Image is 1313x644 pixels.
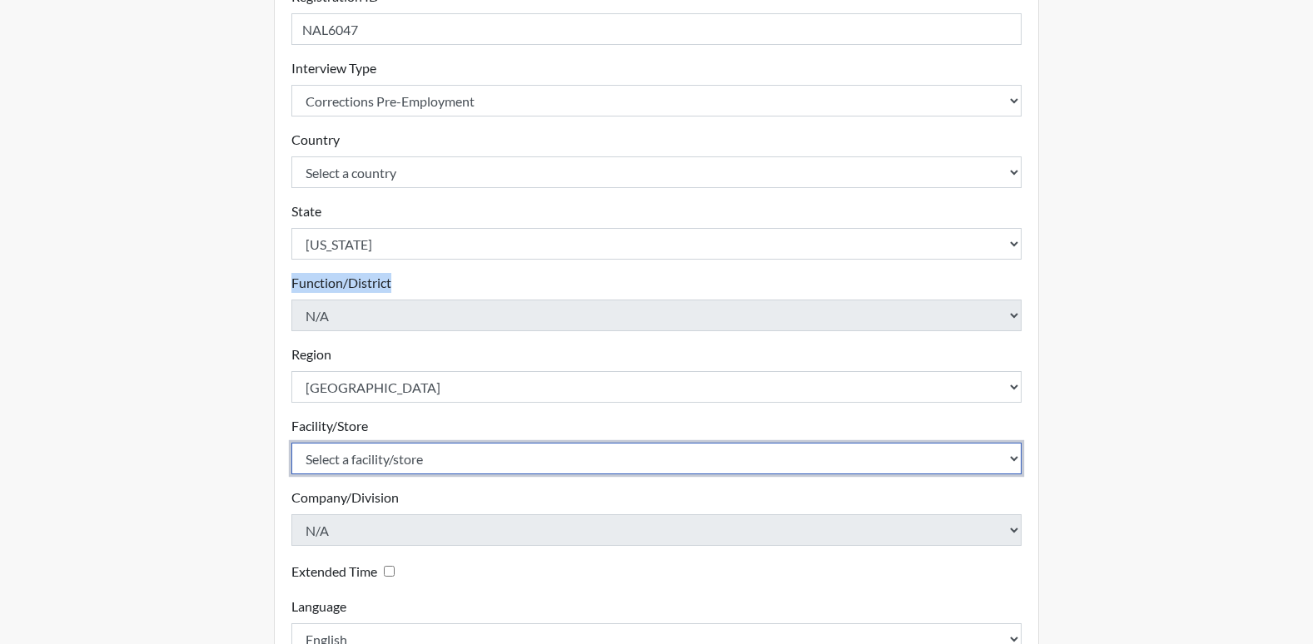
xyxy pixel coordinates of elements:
label: Country [291,130,340,150]
label: Extended Time [291,562,377,582]
label: Company/Division [291,488,399,508]
input: Insert a Registration ID, which needs to be a unique alphanumeric value for each interviewee [291,13,1022,45]
label: Facility/Store [291,416,368,436]
label: Language [291,597,346,617]
div: Checking this box will provide the interviewee with an accomodation of extra time to answer each ... [291,559,401,583]
label: Interview Type [291,58,376,78]
label: Region [291,344,331,364]
label: Function/District [291,273,391,293]
label: State [291,201,321,221]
